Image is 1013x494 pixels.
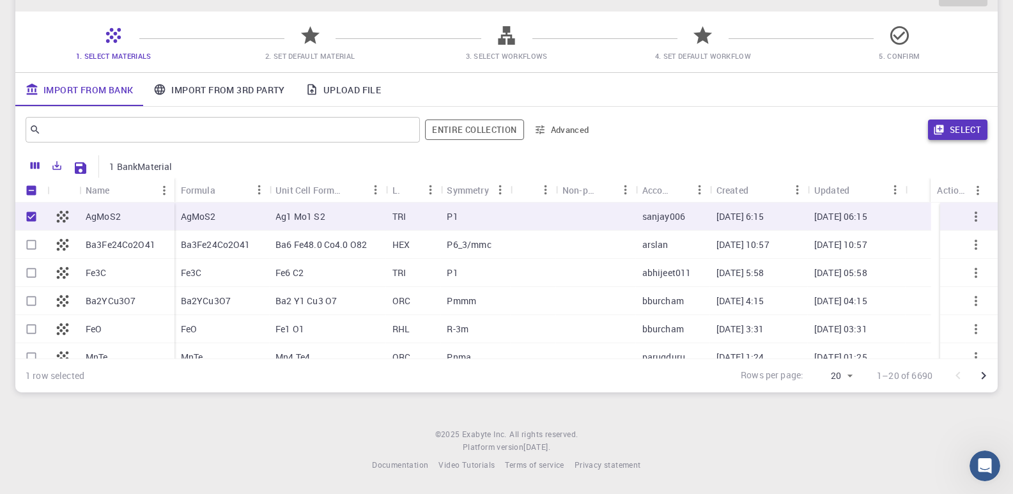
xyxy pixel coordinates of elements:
p: Ba2YCu3O7 [86,295,135,307]
span: Terms of service [505,459,564,470]
p: P1 [447,266,458,279]
p: Ba3Fe24Co2O41 [86,238,155,251]
button: Menu [366,180,386,200]
p: [DATE] 03:31 [814,323,867,336]
div: Created [716,178,748,203]
p: [DATE] 10:57 [716,238,769,251]
p: TRI [392,210,406,223]
p: [DATE] 4:15 [716,295,764,307]
p: ORC [392,295,410,307]
div: Account [642,178,669,203]
p: ORC [392,351,410,364]
div: Non-periodic [556,178,636,203]
button: Save Explorer Settings [68,155,93,181]
span: 5. Confirm [879,51,920,61]
p: arslan [642,238,669,251]
p: Ba3Fe24Co2O41 [181,238,251,251]
button: Menu [690,180,710,200]
button: Menu [968,180,988,201]
div: Unit Cell Formula [275,178,345,203]
div: Name [79,178,174,203]
button: Sort [345,180,366,200]
p: FeO [86,323,102,336]
button: Menu [787,180,808,200]
div: Name [86,178,110,203]
p: P6_3/mmc [447,238,491,251]
p: bburcham [642,323,684,336]
p: Mn4 Te4 [275,351,310,364]
button: Menu [490,180,510,200]
button: Menu [249,180,269,200]
p: FeO [181,323,197,336]
a: [DATE]. [523,441,550,454]
div: Lattice [392,178,400,203]
button: Export [46,155,68,176]
span: 1. Select Materials [76,51,151,61]
button: Sort [849,180,870,200]
p: [DATE] 1:24 [716,351,764,364]
button: Sort [748,180,769,200]
div: Icon [47,178,79,203]
p: Ag1 Mo1 S2 [275,210,325,223]
button: Sort [669,180,690,200]
button: Sort [110,180,130,201]
a: Terms of service [505,459,564,472]
button: Sort [399,180,420,200]
p: sanjay006 [642,210,685,223]
p: Fe1 O1 [275,323,304,336]
button: Advanced [529,120,596,140]
button: Menu [420,180,440,200]
p: Pmmm [447,295,476,307]
p: [DATE] 01:25 [814,351,867,364]
p: MnTe [181,351,203,364]
div: Created [710,178,808,203]
span: © 2025 [435,428,462,441]
p: AgMoS2 [181,210,216,223]
span: Video Tutorials [438,459,495,470]
div: Account [636,178,710,203]
button: Menu [615,180,636,200]
button: Sort [516,180,537,200]
a: Documentation [372,459,428,472]
p: Ba2YCu3O7 [181,295,231,307]
p: [DATE] 10:57 [814,238,867,251]
p: Ba2 Y1 Cu3 O7 [275,295,337,307]
div: Actions [931,178,988,203]
span: Platform version [463,441,523,454]
p: Fe6 C2 [275,266,304,279]
p: [DATE] 6:15 [716,210,764,223]
button: Menu [536,180,556,200]
a: Upload File [295,73,391,106]
div: Tags [510,178,556,203]
span: Exabyte Inc. [462,429,507,439]
div: Updated [814,178,849,203]
div: Formula [181,178,215,203]
p: bburcham [642,295,684,307]
p: abhijeet011 [642,266,692,279]
button: Columns [24,155,46,176]
p: [DATE] 04:15 [814,295,867,307]
a: Import From 3rd Party [143,73,295,106]
div: Symmetry [447,178,488,203]
p: Pnma [447,351,471,364]
p: Ba6 Fe48.0 Co4.0 O82 [275,238,367,251]
p: TRI [392,266,406,279]
span: Privacy statement [575,459,641,470]
p: parugduru [642,351,685,364]
a: Import From Bank [15,73,143,106]
div: Formula [174,178,270,203]
iframe: Intercom live chat [970,451,1000,481]
span: 2. Set Default Material [265,51,355,61]
p: [DATE] 05:58 [814,266,867,279]
p: 1–20 of 6690 [877,369,932,382]
p: MnTe [86,351,108,364]
button: Sort [215,180,236,200]
p: Fe3C [181,266,202,279]
span: [DATE] . [523,442,550,452]
p: [DATE] 06:15 [814,210,867,223]
button: Sort [595,180,615,200]
div: Unit Cell Formula [269,178,386,203]
div: Lattice [386,178,441,203]
span: 3. Select Workflows [466,51,548,61]
p: [DATE] 5:58 [716,266,764,279]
